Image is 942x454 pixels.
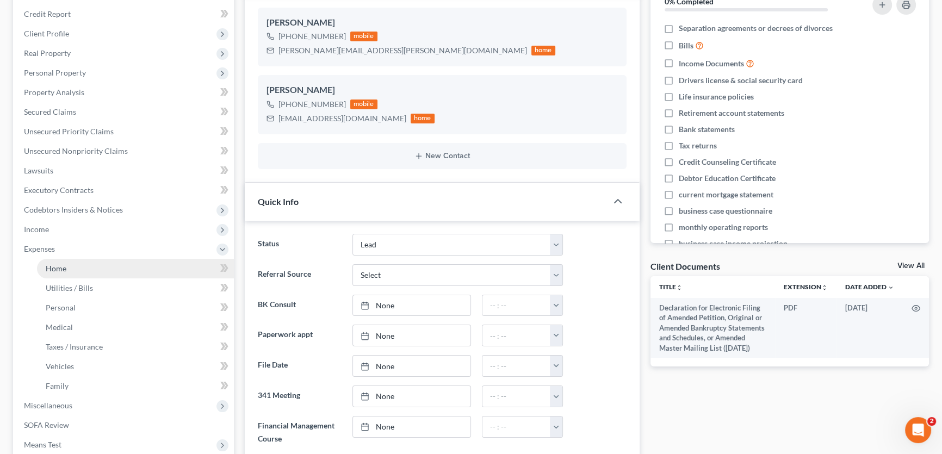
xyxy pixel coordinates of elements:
[482,356,551,376] input: -- : --
[659,283,683,291] a: Titleunfold_more
[679,189,773,200] span: current mortgage statement
[353,416,470,437] a: None
[24,185,94,195] span: Executory Contracts
[15,415,234,435] a: SOFA Review
[353,356,470,376] a: None
[679,173,776,184] span: Debtor Education Certificate
[252,385,347,407] label: 341 Meeting
[37,278,234,298] a: Utilities / Bills
[775,298,836,358] td: PDF
[37,376,234,396] a: Family
[482,386,551,407] input: -- : --
[679,91,754,102] span: Life insurance policies
[24,205,123,214] span: Codebtors Insiders & Notices
[679,238,788,249] span: business case income projection
[252,355,347,377] label: File Date
[531,46,555,55] div: home
[353,386,470,407] a: None
[845,283,894,291] a: Date Added expand_more
[46,264,66,273] span: Home
[15,4,234,24] a: Credit Report
[927,417,936,426] span: 2
[258,196,299,207] span: Quick Info
[24,107,76,116] span: Secured Claims
[46,362,74,371] span: Vehicles
[784,283,828,291] a: Extensionunfold_more
[278,31,346,42] div: [PHONE_NUMBER]
[482,295,551,316] input: -- : --
[15,141,234,161] a: Unsecured Nonpriority Claims
[679,108,784,119] span: Retirement account statements
[411,114,435,123] div: home
[897,262,925,270] a: View All
[905,417,931,443] iframe: Intercom live chat
[350,99,377,109] div: mobile
[679,124,735,135] span: Bank statements
[37,318,234,337] a: Medical
[46,283,93,293] span: Utilities / Bills
[24,166,53,175] span: Lawsuits
[24,9,71,18] span: Credit Report
[252,325,347,346] label: Paperwork appt
[650,298,776,358] td: Declaration for Electronic Filing of Amended Petition, Original or Amended Bankruptcy Statements ...
[679,222,768,233] span: monthly operating reports
[24,146,128,156] span: Unsecured Nonpriority Claims
[278,113,406,124] div: [EMAIL_ADDRESS][DOMAIN_NAME]
[24,48,71,58] span: Real Property
[15,83,234,102] a: Property Analysis
[24,401,72,410] span: Miscellaneous
[24,225,49,234] span: Income
[252,295,347,316] label: BK Consult
[679,157,776,167] span: Credit Counseling Certificate
[679,140,717,151] span: Tax returns
[267,84,618,97] div: [PERSON_NAME]
[24,29,69,38] span: Client Profile
[37,298,234,318] a: Personal
[482,325,551,346] input: -- : --
[350,32,377,41] div: mobile
[37,259,234,278] a: Home
[679,58,744,69] span: Income Documents
[46,322,73,332] span: Medical
[353,295,470,316] a: None
[836,298,903,358] td: [DATE]
[679,206,772,216] span: business case questionnaire
[15,102,234,122] a: Secured Claims
[679,40,693,51] span: Bills
[15,161,234,181] a: Lawsuits
[278,99,346,110] div: [PHONE_NUMBER]
[252,234,347,256] label: Status
[24,127,114,136] span: Unsecured Priority Claims
[46,381,69,390] span: Family
[676,284,683,291] i: unfold_more
[252,264,347,286] label: Referral Source
[24,68,86,77] span: Personal Property
[821,284,828,291] i: unfold_more
[888,284,894,291] i: expand_more
[679,23,833,34] span: Separation agreements or decrees of divorces
[24,244,55,253] span: Expenses
[267,16,618,29] div: [PERSON_NAME]
[46,342,103,351] span: Taxes / Insurance
[37,337,234,357] a: Taxes / Insurance
[278,45,527,56] div: [PERSON_NAME][EMAIL_ADDRESS][PERSON_NAME][DOMAIN_NAME]
[46,303,76,312] span: Personal
[24,88,84,97] span: Property Analysis
[679,75,803,86] span: Drivers license & social security card
[24,420,69,430] span: SOFA Review
[650,260,720,272] div: Client Documents
[267,152,618,160] button: New Contact
[37,357,234,376] a: Vehicles
[353,325,470,346] a: None
[15,181,234,200] a: Executory Contracts
[482,416,551,437] input: -- : --
[15,122,234,141] a: Unsecured Priority Claims
[252,416,347,449] label: Financial Management Course
[24,440,61,449] span: Means Test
